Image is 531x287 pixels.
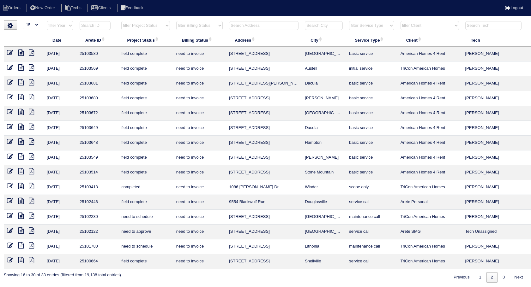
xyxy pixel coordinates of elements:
td: American Homes 4 Rent [397,106,462,121]
td: field complete [118,91,173,106]
td: need to invoice [173,225,226,239]
td: need to schedule [118,239,173,254]
td: [STREET_ADDRESS] [226,239,302,254]
td: American Homes 4 Rent [397,76,462,91]
td: 25100664 [76,254,118,269]
td: TriCon American Homes [397,180,462,195]
td: basic service [346,91,397,106]
td: Dacula [302,121,346,136]
li: Clients [87,4,116,12]
td: TriCon American Homes [397,239,462,254]
a: Clients [87,5,116,10]
td: basic service [346,150,397,165]
td: basic service [346,136,397,150]
td: 25103549 [76,150,118,165]
td: [DATE] [44,254,76,269]
td: 1086 [PERSON_NAME] Dr [226,180,302,195]
td: maintenance call [346,239,397,254]
a: 1 [475,272,486,283]
td: [PERSON_NAME] [462,61,528,76]
td: [DATE] [44,136,76,150]
td: [STREET_ADDRESS] [226,61,302,76]
td: need to invoice [173,121,226,136]
td: [PERSON_NAME] [462,254,528,269]
td: [DATE] [44,225,76,239]
td: field complete [118,254,173,269]
td: 25103569 [76,61,118,76]
td: basic service [346,47,397,61]
td: [DATE] [44,61,76,76]
input: Search Tech [465,21,522,30]
td: [STREET_ADDRESS] [226,136,302,150]
td: 25102446 [76,195,118,210]
th: Address: activate to sort column ascending [226,33,302,47]
td: Lithonia [302,239,346,254]
td: field complete [118,195,173,210]
td: 9554 Blackwolf Run [226,195,302,210]
td: [STREET_ADDRESS] [226,254,302,269]
td: need to invoice [173,136,226,150]
td: [DATE] [44,239,76,254]
td: Arete Personal [397,195,462,210]
td: [STREET_ADDRESS] [226,210,302,225]
td: need to invoice [173,61,226,76]
td: 25103649 [76,121,118,136]
td: need to invoice [173,76,226,91]
td: basic service [346,106,397,121]
td: American Homes 4 Rent [397,47,462,61]
td: American Homes 4 Rent [397,91,462,106]
td: [GEOGRAPHIC_DATA] [302,225,346,239]
td: American Homes 4 Rent [397,165,462,180]
td: completed [118,180,173,195]
td: [DATE] [44,76,76,91]
td: American Homes 4 Rent [397,150,462,165]
a: 3 [498,272,509,283]
td: TriCon American Homes [397,61,462,76]
td: [DATE] [44,47,76,61]
th: Service Type: activate to sort column ascending [346,33,397,47]
td: [PERSON_NAME] [462,210,528,225]
td: Snellville [302,254,346,269]
input: Search Address [229,21,299,30]
td: [STREET_ADDRESS] [226,165,302,180]
td: [STREET_ADDRESS] [226,47,302,61]
td: 25103672 [76,106,118,121]
td: need to invoice [173,210,226,225]
td: need to invoice [173,254,226,269]
td: [GEOGRAPHIC_DATA] [302,106,346,121]
a: New Order [27,5,60,10]
td: [PERSON_NAME] [462,165,528,180]
td: field complete [118,47,173,61]
td: field complete [118,136,173,150]
td: need to invoice [173,239,226,254]
th: Date [44,33,76,47]
th: Project Status: activate to sort column ascending [118,33,173,47]
td: field complete [118,165,173,180]
td: [PERSON_NAME] [462,91,528,106]
li: New Order [27,4,60,12]
td: [DATE] [44,210,76,225]
td: 25103418 [76,180,118,195]
td: 25103648 [76,136,118,150]
td: Arete SMG [397,225,462,239]
td: Tech Unassigned [462,225,528,239]
a: 2 [486,272,498,283]
td: [PERSON_NAME] [462,47,528,61]
th: Billing Status: activate to sort column ascending [173,33,226,47]
td: need to invoice [173,195,226,210]
td: 25103580 [76,47,118,61]
a: Next [510,272,527,283]
td: [DATE] [44,121,76,136]
td: 25103680 [76,91,118,106]
td: Stone Mountain [302,165,346,180]
td: American Homes 4 Rent [397,121,462,136]
td: field complete [118,121,173,136]
td: need to invoice [173,165,226,180]
td: basic service [346,165,397,180]
td: [PERSON_NAME] [462,239,528,254]
td: [STREET_ADDRESS] [226,150,302,165]
td: 25101780 [76,239,118,254]
td: scope only [346,180,397,195]
th: Arete ID: activate to sort column ascending [76,33,118,47]
td: maintenance call [346,210,397,225]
